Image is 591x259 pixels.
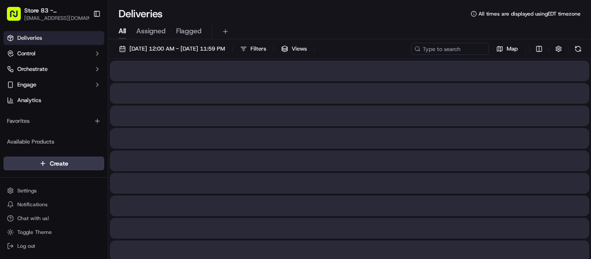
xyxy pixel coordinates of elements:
[3,78,104,92] button: Engage
[17,34,42,42] span: Deliveries
[24,6,88,15] button: Store 83 - [GEOGRAPHIC_DATA] ([GEOGRAPHIC_DATA]) (Just Salad)
[119,26,126,36] span: All
[411,43,489,55] input: Type to search
[17,187,37,194] span: Settings
[3,226,104,238] button: Toggle Theme
[507,45,518,53] span: Map
[3,31,104,45] a: Deliveries
[136,26,166,36] span: Assigned
[17,201,48,208] span: Notifications
[129,45,225,53] span: [DATE] 12:00 AM - [DATE] 11:59 PM
[236,43,270,55] button: Filters
[3,47,104,61] button: Control
[17,243,35,249] span: Log out
[3,212,104,224] button: Chat with us!
[50,159,68,168] span: Create
[277,43,311,55] button: Views
[479,10,581,17] span: All times are displayed using EDT timezone
[119,7,163,21] h1: Deliveries
[3,62,104,76] button: Orchestrate
[3,93,104,107] a: Analytics
[3,135,104,149] div: Available Products
[17,215,49,222] span: Chat with us!
[492,43,522,55] button: Map
[3,157,104,170] button: Create
[3,3,90,24] button: Store 83 - [GEOGRAPHIC_DATA] ([GEOGRAPHIC_DATA]) (Just Salad)[EMAIL_ADDRESS][DOMAIN_NAME]
[115,43,229,55] button: [DATE] 12:00 AM - [DATE] 11:59 PM
[3,114,104,128] div: Favorites
[292,45,307,53] span: Views
[3,185,104,197] button: Settings
[17,81,36,89] span: Engage
[3,198,104,211] button: Notifications
[176,26,202,36] span: Flagged
[572,43,584,55] button: Refresh
[17,50,35,58] span: Control
[251,45,266,53] span: Filters
[17,229,52,236] span: Toggle Theme
[17,65,48,73] span: Orchestrate
[17,96,41,104] span: Analytics
[3,240,104,252] button: Log out
[24,15,98,22] button: [EMAIL_ADDRESS][DOMAIN_NAME]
